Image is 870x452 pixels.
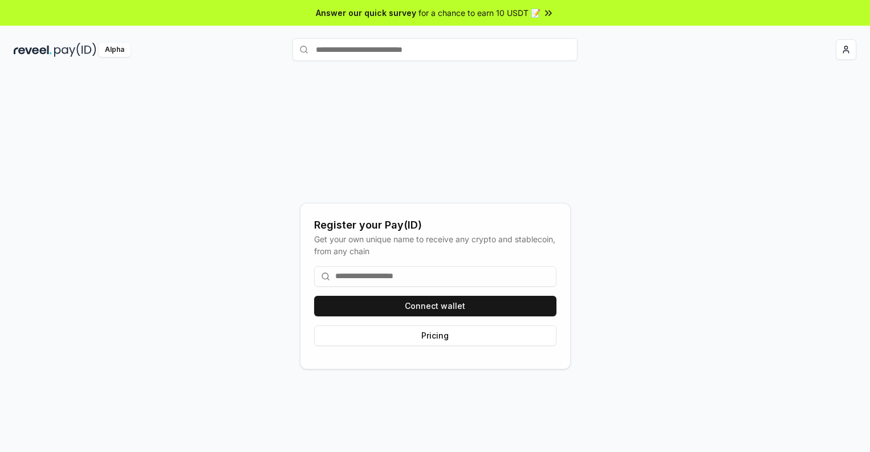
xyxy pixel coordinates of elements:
span: Answer our quick survey [316,7,416,19]
button: Pricing [314,325,556,346]
img: reveel_dark [14,43,52,57]
div: Get your own unique name to receive any crypto and stablecoin, from any chain [314,233,556,257]
img: pay_id [54,43,96,57]
span: for a chance to earn 10 USDT 📝 [418,7,540,19]
div: Alpha [99,43,131,57]
div: Register your Pay(ID) [314,217,556,233]
button: Connect wallet [314,296,556,316]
